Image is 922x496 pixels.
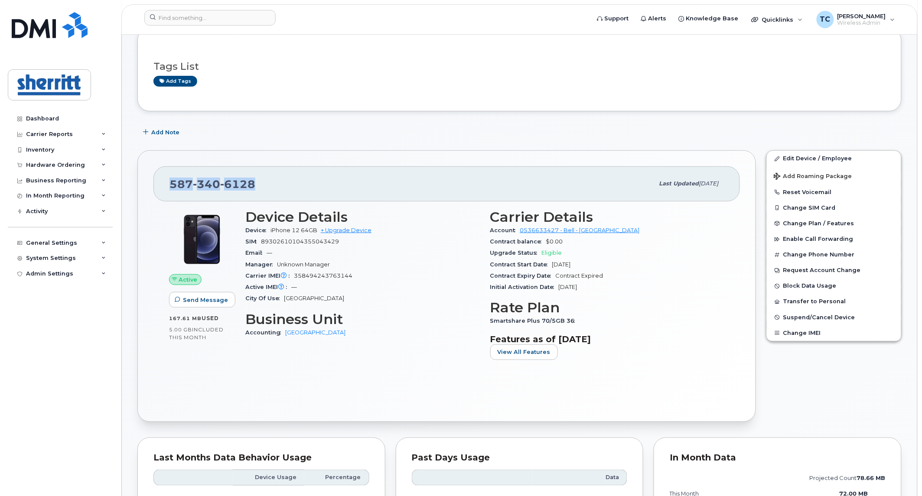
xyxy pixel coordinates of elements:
[490,344,558,360] button: View All Features
[245,250,267,256] span: Email
[285,329,345,336] a: [GEOGRAPHIC_DATA]
[498,348,551,356] span: View All Features
[767,167,901,185] button: Add Roaming Package
[169,326,224,340] span: included this month
[490,284,559,290] span: Initial Activation Date
[490,272,556,279] span: Contract Expiry Date
[144,10,276,26] input: Find something...
[546,238,563,245] span: $0.00
[837,13,886,19] span: [PERSON_NAME]
[659,180,699,187] span: Last updated
[820,14,831,25] span: TC
[686,14,739,23] span: Knowledge Base
[220,178,255,191] span: 6128
[277,261,330,268] span: Unknown Manager
[648,14,667,23] span: Alerts
[169,292,235,308] button: Send Message
[176,214,228,266] img: iPhone_12.jpg
[783,314,855,321] span: Suspend/Cancel Device
[233,470,304,485] th: Device Usage
[810,475,886,481] text: projected count
[783,220,854,227] span: Change Plan / Features
[245,261,277,268] span: Manager
[490,250,542,256] span: Upgrade Status
[767,151,901,166] a: Edit Device / Employee
[490,318,580,324] span: Smartshare Plus 70/5GB 36
[762,16,794,23] span: Quicklinks
[153,454,369,462] div: Last Months Data Behavior Usage
[767,247,901,263] button: Change Phone Number
[245,227,270,233] span: Device
[261,238,339,245] span: 89302610104355043429
[291,284,297,290] span: —
[245,238,261,245] span: SIM
[179,276,198,284] span: Active
[245,311,480,327] h3: Business Unit
[670,454,886,462] div: In Month Data
[169,315,202,321] span: 167.61 MB
[245,329,285,336] span: Accounting
[699,180,719,187] span: [DATE]
[490,261,552,268] span: Contract Start Date
[193,178,220,191] span: 340
[811,11,901,28] div: Tom Culig
[304,470,369,485] th: Percentage
[520,227,640,233] a: 0536633427 - Bell - [GEOGRAPHIC_DATA]
[245,272,294,279] span: Carrier IMEI
[774,173,852,181] span: Add Roaming Package
[635,10,673,27] a: Alerts
[605,14,629,23] span: Support
[767,263,901,278] button: Request Account Change
[767,185,901,200] button: Reset Voicemail
[552,261,571,268] span: [DATE]
[294,272,352,279] span: 358494243763144
[153,76,197,87] a: Add tags
[490,238,546,245] span: Contract balance
[542,250,562,256] span: Eligible
[412,454,628,462] div: Past Days Usage
[245,295,284,301] span: City Of Use
[767,294,901,309] button: Transfer to Personal
[857,475,886,481] tspan: 78.66 MB
[270,227,317,233] span: iPhone 12 64GB
[183,296,228,304] span: Send Message
[533,470,628,485] th: Data
[202,315,219,321] span: used
[591,10,635,27] a: Support
[153,61,886,72] h3: Tags List
[767,278,901,294] button: Block Data Usage
[267,250,272,256] span: —
[284,295,344,301] span: [GEOGRAPHIC_DATA]
[169,327,192,333] span: 5.00 GB
[783,236,854,243] span: Enable Call Forwarding
[169,178,255,191] span: 587
[767,310,901,325] button: Suspend/Cancel Device
[490,209,725,225] h3: Carrier Details
[151,128,179,136] span: Add Note
[767,216,901,231] button: Change Plan / Features
[746,11,809,28] div: Quicklinks
[490,300,725,315] h3: Rate Plan
[490,227,520,233] span: Account
[559,284,577,290] span: [DATE]
[245,284,291,290] span: Active IMEI
[767,325,901,341] button: Change IMEI
[245,209,480,225] h3: Device Details
[556,272,603,279] span: Contract Expired
[490,334,725,344] h3: Features as of [DATE]
[321,227,371,233] a: + Upgrade Device
[673,10,745,27] a: Knowledge Base
[137,124,187,140] button: Add Note
[767,231,901,247] button: Enable Call Forwarding
[767,200,901,216] button: Change SIM Card
[837,19,886,26] span: Wireless Admin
